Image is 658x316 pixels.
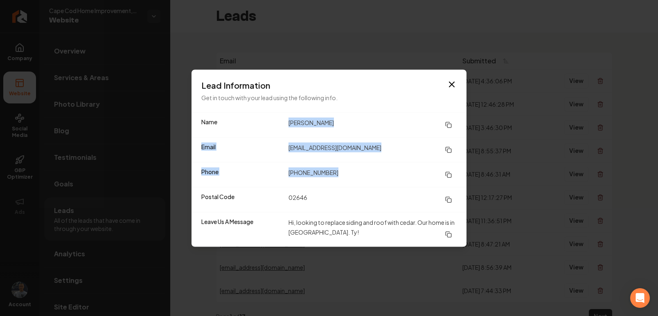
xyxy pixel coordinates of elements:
dt: Phone [201,167,282,182]
dd: 02646 [288,192,457,207]
dt: Postal Code [201,192,282,207]
dt: Leave Us A Message [201,217,282,242]
dd: Hi, looking to replace siding and roof with cedar. Our home is in [GEOGRAPHIC_DATA]. Ty! [288,217,457,242]
dd: [PHONE_NUMBER] [288,167,457,182]
p: Get in touch with your lead using the following info. [201,92,457,102]
dd: [EMAIL_ADDRESS][DOMAIN_NAME] [288,142,457,157]
dt: Email [201,142,282,157]
h3: Lead Information [201,79,457,91]
dt: Name [201,117,282,132]
dd: [PERSON_NAME] [288,117,457,132]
